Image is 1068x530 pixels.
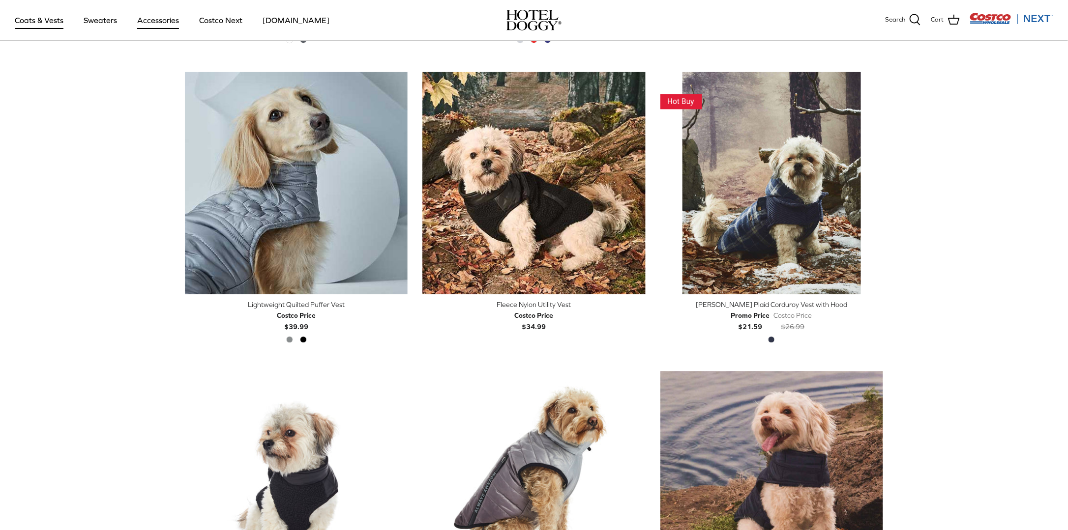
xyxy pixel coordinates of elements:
img: This Item Is A Hot Buy! Get it While the Deal is Good! [660,94,702,109]
a: Search [885,14,921,27]
a: Sweaters [75,3,126,37]
a: Accessories [128,3,188,37]
a: Visit Costco Next [970,19,1053,26]
a: Melton Plaid Corduroy Vest with Hood [660,72,883,294]
a: [DOMAIN_NAME] [254,3,338,37]
a: hoteldoggy.com hoteldoggycom [506,10,562,30]
a: [PERSON_NAME] Plaid Corduroy Vest with Hood Promo Price$21.59 Costco Price$26.99 [660,299,883,332]
img: hoteldoggycom [506,10,562,30]
b: $34.99 [514,310,553,330]
img: Costco Next [970,12,1053,25]
div: Costco Price [514,310,553,321]
a: Coats & Vests [6,3,72,37]
a: Lightweight Quilted Puffer Vest Costco Price$39.99 [185,299,408,332]
b: $21.59 [731,310,770,330]
div: Costco Price [277,310,316,321]
a: Costco Next [190,3,251,37]
b: $39.99 [277,310,316,330]
a: Cart [931,14,960,27]
s: $26.99 [781,323,805,331]
a: Lightweight Quilted Puffer Vest [185,72,408,294]
div: Promo Price [731,310,770,321]
div: [PERSON_NAME] Plaid Corduroy Vest with Hood [660,299,883,310]
div: Fleece Nylon Utility Vest [422,299,645,310]
a: Fleece Nylon Utility Vest [422,72,645,294]
span: Search [885,15,905,25]
span: Cart [931,15,944,25]
div: Costco Price [774,310,812,321]
a: Fleece Nylon Utility Vest Costco Price$34.99 [422,299,645,332]
div: Lightweight Quilted Puffer Vest [185,299,408,310]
